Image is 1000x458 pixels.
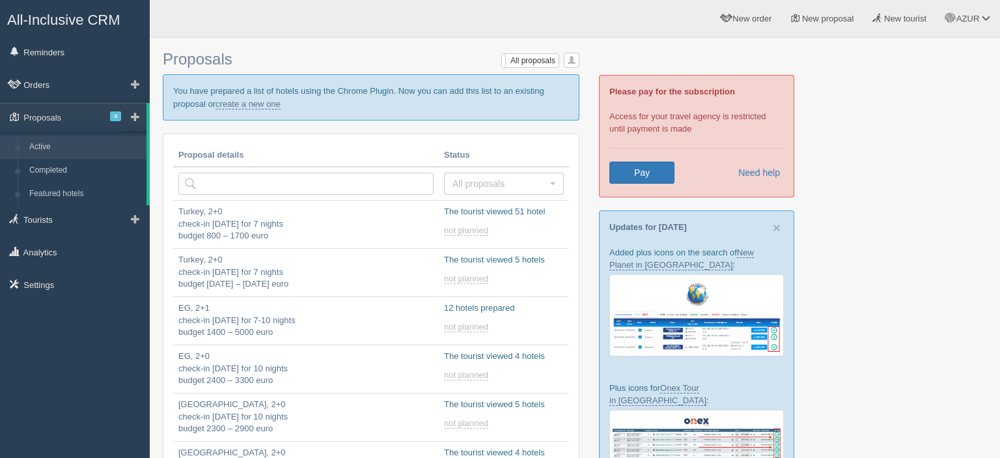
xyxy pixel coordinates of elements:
[163,74,579,120] p: You have prepared a list of hotels using the Chrome Plugin. Now you can add this list to an exist...
[452,177,547,190] span: All proposals
[609,382,784,407] p: Plus icons for :
[163,50,232,68] span: Proposals
[444,274,488,284] span: not planned
[173,249,439,296] a: Turkey, 2+0check-in [DATE] for 7 nightsbudget [DATE] – [DATE] euro
[444,322,491,332] a: not planned
[439,144,569,167] th: Status
[23,159,146,182] a: Completed
[444,418,488,429] span: not planned
[1,1,149,36] a: All-Inclusive CRM
[732,14,771,23] span: New order
[23,136,146,159] a: Active
[444,351,564,363] p: The tourist viewed 4 hotels
[730,162,781,184] a: Need help
[444,254,564,266] p: The tourist viewed 5 hotels
[444,206,564,218] p: The tourist viewed 51 hotel
[178,351,434,387] p: EG, 2+0 check-in [DATE] for 10 nights budget 2400 – 3300 euro
[444,173,564,195] button: All proposals
[444,322,488,332] span: not planned
[609,222,687,232] a: Updates for [DATE]
[444,274,491,284] a: not planned
[444,302,564,315] p: 12 hotels prepared
[110,111,121,121] span: 4
[173,297,439,345] a: EG, 2+1check-in [DATE] for 7-10 nightsbudget 1400 – 5000 euro
[609,162,674,184] a: Pay
[802,14,854,23] span: New proposal
[444,399,564,411] p: The tourist viewed 5 hotels
[173,394,439,441] a: [GEOGRAPHIC_DATA], 2+0check-in [DATE] for 10 nightsbudget 2300 – 2900 euro
[178,173,434,195] input: Search by country or tourist
[773,220,781,235] span: ×
[502,54,559,67] label: All proposals
[178,302,434,339] p: EG, 2+1 check-in [DATE] for 7-10 nights budget 1400 – 5000 euro
[609,248,754,270] a: New Planet in [GEOGRAPHIC_DATA]
[609,87,735,96] b: Please pay for the subscription
[178,399,434,435] p: [GEOGRAPHIC_DATA], 2+0 check-in [DATE] for 10 nights budget 2300 – 2900 euro
[444,418,491,429] a: not planned
[956,14,979,23] span: AZUR
[23,182,146,206] a: Featured hotels
[178,206,434,242] p: Turkey, 2+0 check-in [DATE] for 7 nights budget 800 – 1700 euro
[609,246,784,271] p: Added plus icons on the search of :
[7,12,120,28] span: All-Inclusive CRM
[884,14,926,23] span: New tourist
[173,144,439,167] th: Proposal details
[599,75,794,197] div: Access for your travel agency is restricted until payment is made
[178,254,434,291] p: Turkey, 2+0 check-in [DATE] for 7 nights budget [DATE] – [DATE] euro
[773,221,781,235] button: Close
[444,225,488,236] span: not planned
[444,225,491,236] a: not planned
[215,99,281,109] a: create a new one
[609,383,706,406] a: Onex Tour in [GEOGRAPHIC_DATA]
[173,345,439,393] a: EG, 2+0check-in [DATE] for 10 nightsbudget 2400 – 3300 euro
[173,201,439,248] a: Turkey, 2+0check-in [DATE] for 7 nightsbudget 800 – 1700 euro
[609,274,784,356] img: new-planet-%D0%BF%D1%96%D0%B4%D0%B1%D1%96%D1%80%D0%BA%D0%B0-%D1%81%D1%80%D0%BC-%D0%B4%D0%BB%D1%8F...
[444,370,488,380] span: not planned
[444,370,491,380] a: not planned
